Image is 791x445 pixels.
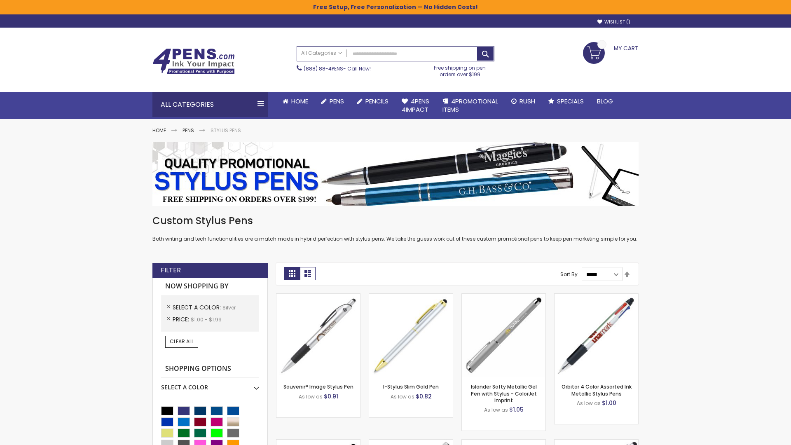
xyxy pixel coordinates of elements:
[505,92,542,110] a: Rush
[365,97,388,105] span: Pencils
[436,92,505,119] a: 4PROMOTIONALITEMS
[173,303,222,311] span: Select A Color
[351,92,395,110] a: Pencils
[304,65,343,72] a: (888) 88-4PENS
[577,400,601,407] span: As low as
[283,383,353,390] a: Souvenir® Image Stylus Pen
[395,92,436,119] a: 4Pens4impact
[597,19,630,25] a: Wishlist
[152,214,639,227] h1: Custom Stylus Pens
[484,406,508,413] span: As low as
[426,61,495,78] div: Free shipping on pen orders over $199
[590,92,620,110] a: Blog
[520,97,535,105] span: Rush
[299,393,323,400] span: As low as
[211,127,241,134] strong: Stylus Pens
[542,92,590,110] a: Specials
[369,293,453,300] a: I-Stylus-Slim-Gold-Silver
[152,92,268,117] div: All Categories
[276,92,315,110] a: Home
[291,97,308,105] span: Home
[173,315,191,323] span: Price
[383,383,439,390] a: I-Stylus Slim Gold Pen
[555,293,638,300] a: Orbitor 4 Color Assorted Ink Metallic Stylus Pens-Silver
[402,97,429,114] span: 4Pens 4impact
[416,392,432,400] span: $0.82
[165,336,198,347] a: Clear All
[462,294,545,377] img: Islander Softy Metallic Gel Pen with Stylus - ColorJet Imprint-Silver
[330,97,344,105] span: Pens
[509,405,524,414] span: $1.05
[152,127,166,134] a: Home
[284,267,300,280] strong: Grid
[602,399,616,407] span: $1.00
[555,294,638,377] img: Orbitor 4 Color Assorted Ink Metallic Stylus Pens-Silver
[276,293,360,300] a: Souvenir® Image Stylus Pen-Silver
[161,377,259,391] div: Select A Color
[276,294,360,377] img: Souvenir® Image Stylus Pen-Silver
[297,47,346,60] a: All Categories
[222,304,236,311] span: Silver
[152,48,235,75] img: 4Pens Custom Pens and Promotional Products
[462,293,545,300] a: Islander Softy Metallic Gel Pen with Stylus - ColorJet Imprint-Silver
[315,92,351,110] a: Pens
[152,142,639,206] img: Stylus Pens
[191,316,222,323] span: $1.00 - $1.99
[557,97,584,105] span: Specials
[301,50,342,56] span: All Categories
[304,65,371,72] span: - Call Now!
[152,214,639,243] div: Both writing and tech functionalities are a match made in hybrid perfection with stylus pens. We ...
[562,383,632,397] a: Orbitor 4 Color Assorted Ink Metallic Stylus Pens
[391,393,414,400] span: As low as
[597,97,613,105] span: Blog
[369,294,453,377] img: I-Stylus-Slim-Gold-Silver
[170,338,194,345] span: Clear All
[161,278,259,295] strong: Now Shopping by
[161,360,259,378] strong: Shopping Options
[161,266,181,275] strong: Filter
[324,392,338,400] span: $0.91
[442,97,498,114] span: 4PROMOTIONAL ITEMS
[560,271,578,278] label: Sort By
[471,383,537,403] a: Islander Softy Metallic Gel Pen with Stylus - ColorJet Imprint
[183,127,194,134] a: Pens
